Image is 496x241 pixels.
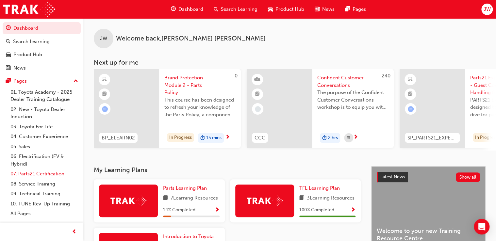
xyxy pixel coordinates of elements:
[72,228,77,236] span: prev-icon
[171,5,176,13] span: guage-icon
[83,59,496,66] h3: Next up for me
[380,174,405,180] span: Latest News
[8,199,81,209] a: 10. TUNE Rev-Up Training
[351,207,355,213] span: Show Progress
[102,75,107,84] span: learningResourceType_ELEARNING-icon
[317,89,389,111] span: The purpose of the Confident Customer Conversations workshop is to equip you with tools to commun...
[6,65,11,71] span: news-icon
[178,6,203,13] span: Dashboard
[6,25,11,31] span: guage-icon
[255,75,260,84] span: learningResourceType_INSTRUCTOR_LED-icon
[200,134,205,142] span: duration-icon
[456,172,480,182] button: Show all
[3,75,81,87] button: Pages
[407,134,457,142] span: SP_PARTS21_EXPERTP2_1223_EL
[13,51,42,58] div: Product Hub
[215,206,220,214] button: Show Progress
[215,207,220,213] span: Show Progress
[275,6,304,13] span: Product Hub
[247,69,394,148] a: 240CCCConfident Customer ConversationsThe purpose of the Confident Customer Conversations worksho...
[3,22,81,34] a: Dashboard
[163,185,209,192] a: Parts Learning Plan
[221,6,257,13] span: Search Learning
[13,77,27,85] div: Pages
[408,90,413,99] span: booktick-icon
[8,142,81,152] a: 05. Sales
[102,134,135,142] span: BP_ELEARN02
[94,166,361,174] h3: My Learning Plans
[8,87,81,104] a: 01. Toyota Academy - 2025 Dealer Training Catalogue
[481,4,493,15] button: JW
[3,62,81,74] a: News
[225,135,230,140] span: next-icon
[235,73,238,79] span: 0
[353,135,358,140] span: next-icon
[167,133,194,142] div: In Progress
[94,69,241,148] a: 0BP_ELEARN02Brand Protection Module 2 - Parts PolicyThis course has been designed to refresh your...
[171,194,218,202] span: 7 Learning Resources
[268,5,273,13] span: car-icon
[6,78,11,84] span: pages-icon
[13,64,26,72] div: News
[328,134,338,142] span: 2 hrs
[299,206,334,214] span: 100 % Completed
[163,185,207,191] span: Parts Learning Plan
[247,196,283,206] img: Trak
[3,2,55,17] img: Trak
[255,90,260,99] span: booktick-icon
[8,169,81,179] a: 07. Parts21 Certification
[322,134,327,142] span: duration-icon
[102,90,107,99] span: booktick-icon
[382,73,390,79] span: 240
[163,206,195,214] span: 14 % Completed
[8,152,81,169] a: 06. Electrification (EV & Hybrid)
[208,3,263,16] a: search-iconSearch Learning
[13,38,50,45] div: Search Learning
[164,96,236,119] span: This course has been designed to refresh your knowledge of the Parts Policy, a component of the D...
[474,219,489,234] div: Open Intercom Messenger
[408,75,413,84] span: learningResourceType_ELEARNING-icon
[377,172,480,182] a: Latest NewsShow all
[166,3,208,16] a: guage-iconDashboard
[6,52,11,58] span: car-icon
[8,179,81,189] a: 08. Service Training
[74,77,78,86] span: up-icon
[309,3,340,16] a: news-iconNews
[299,185,342,192] a: TFL Learning Plan
[351,206,355,214] button: Show Progress
[255,134,265,142] span: CCC
[6,39,10,45] span: search-icon
[3,36,81,48] a: Search Learning
[8,189,81,199] a: 09. Technical Training
[483,6,490,13] span: JW
[8,132,81,142] a: 04. Customer Experience
[340,3,371,16] a: pages-iconPages
[322,6,335,13] span: News
[263,3,309,16] a: car-iconProduct Hub
[8,209,81,219] a: All Pages
[307,194,355,202] span: 3 Learning Resources
[102,106,108,112] span: learningRecordVerb_ATTEMPT-icon
[353,6,366,13] span: Pages
[8,104,81,122] a: 02. New - Toyota Dealer Induction
[164,74,236,96] span: Brand Protection Module 2 - Parts Policy
[255,106,261,112] span: learningRecordVerb_NONE-icon
[408,106,414,112] span: learningRecordVerb_ATTEMPT-icon
[347,134,350,142] span: calendar-icon
[299,185,340,191] span: TFL Learning Plan
[206,134,222,142] span: 15 mins
[345,5,350,13] span: pages-icon
[100,35,107,42] span: JW
[3,49,81,61] a: Product Hub
[110,196,146,206] img: Trak
[8,122,81,132] a: 03. Toyota For Life
[317,74,389,89] span: Confident Customer Conversations
[3,21,81,75] button: DashboardSearch LearningProduct HubNews
[163,194,168,202] span: book-icon
[116,35,266,42] span: Welcome back , [PERSON_NAME] [PERSON_NAME]
[214,5,218,13] span: search-icon
[315,5,320,13] span: news-icon
[299,194,304,202] span: book-icon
